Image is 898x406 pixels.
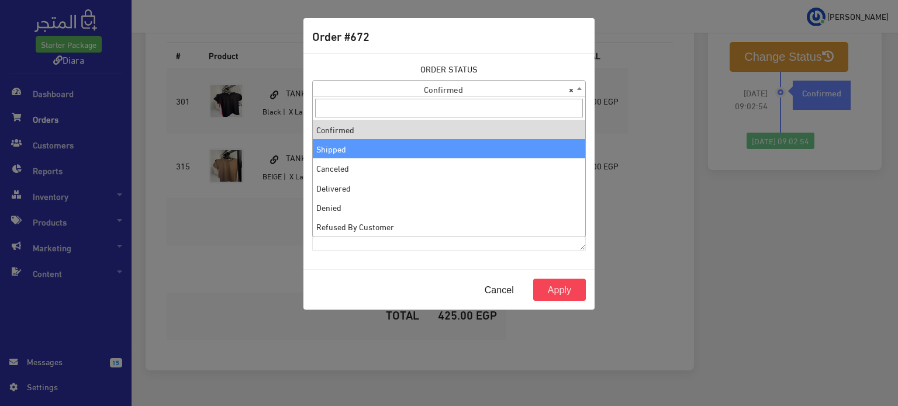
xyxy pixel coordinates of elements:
li: Canceled [313,158,585,178]
span: Confirmed [313,81,585,97]
span: × [569,81,574,97]
h5: Order #672 [312,27,369,44]
button: Apply [533,279,586,301]
li: Denied [313,197,585,217]
label: ORDER STATUS [420,63,478,75]
li: Delivered [313,178,585,197]
li: Confirmed [313,120,585,139]
span: Confirmed [312,80,586,96]
li: Refused By Customer [313,217,585,236]
li: Shipped [313,139,585,158]
button: Cancel [470,279,529,301]
iframe: Drift Widget Chat Controller [840,326,884,370]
